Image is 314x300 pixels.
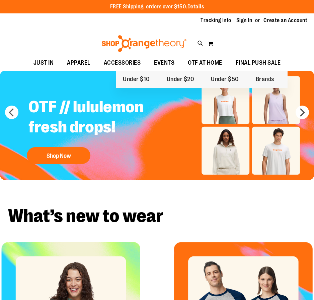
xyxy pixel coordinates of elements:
[296,106,309,119] button: next
[211,76,239,84] span: Under $50
[33,55,54,70] span: JUST IN
[123,76,150,84] span: Under $10
[101,35,187,52] img: Shop Orangetheory
[236,55,281,70] span: FINAL PUSH SALE
[187,4,204,10] a: Details
[167,76,194,84] span: Under $20
[5,106,18,119] button: prev
[256,76,274,84] span: Brands
[8,207,306,225] h2: What’s new to wear
[27,147,90,164] button: Shop Now
[236,17,252,24] a: Sign In
[67,55,90,70] span: APPAREL
[154,55,174,70] span: EVENTS
[188,55,222,70] span: OTF AT HOME
[263,17,308,24] a: Create an Account
[104,55,141,70] span: ACCESSORIES
[201,17,231,24] a: Tracking Info
[23,92,190,167] a: OTF // lululemon fresh drops! Shop Now
[23,92,190,144] h2: OTF // lululemon fresh drops!
[110,3,204,11] p: FREE Shipping, orders over $150.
